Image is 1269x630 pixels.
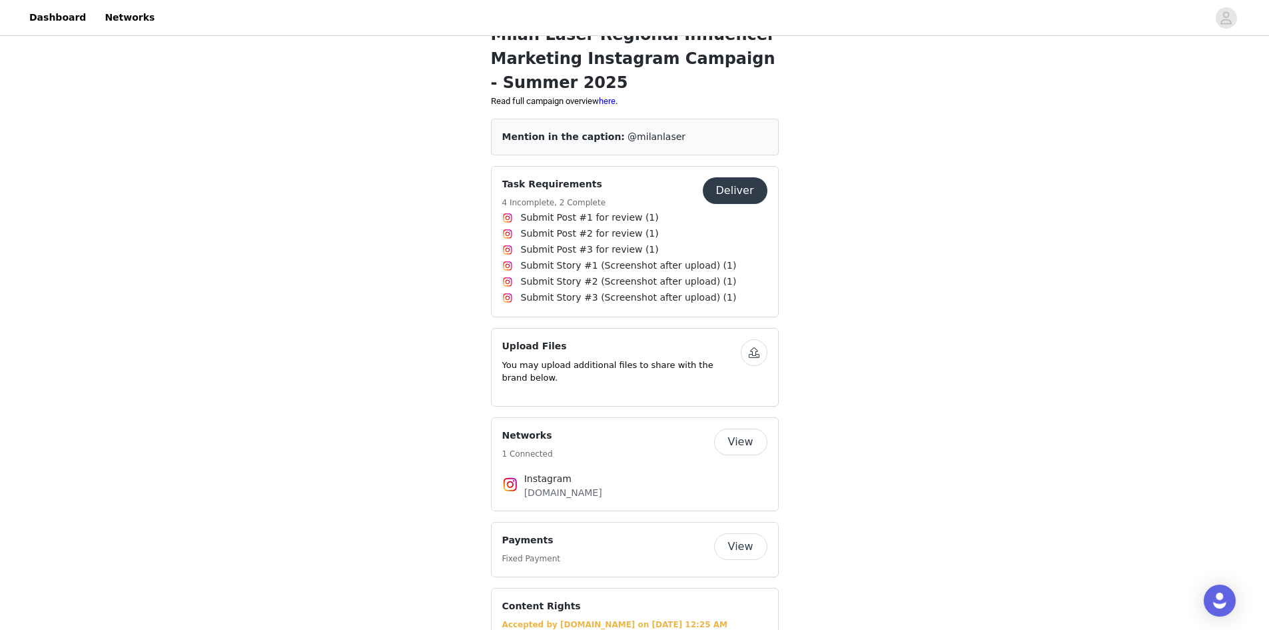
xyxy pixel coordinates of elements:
[97,3,163,33] a: Networks
[491,23,779,95] h1: Milan Laser Regional Influencer Marketing Instagram Campaign - Summer 2025
[502,359,741,385] p: You may upload additional files to share with the brand below.
[502,533,560,547] h4: Payments
[502,293,513,303] img: Instagram Icon
[628,131,685,142] span: @milanlaser
[502,429,553,443] h4: Networks
[502,599,581,613] h4: Content Rights
[521,243,659,257] span: Submit Post #3 for review (1)
[502,213,513,223] img: Instagram Icon
[491,417,779,511] div: Networks
[524,486,745,500] p: [DOMAIN_NAME]
[502,277,513,287] img: Instagram Icon
[599,96,616,106] a: here
[1220,7,1232,29] div: avatar
[714,429,767,455] button: View
[1204,585,1236,617] div: Open Intercom Messenger
[502,553,560,565] h5: Fixed Payment
[521,259,737,273] span: Submit Story #1 (Screenshot after upload) (1)
[502,477,518,493] img: Instagram Icon
[502,448,553,460] h5: 1 Connected
[491,96,618,106] span: Read full campaign overview .
[502,339,741,353] h4: Upload Files
[524,472,745,486] h4: Instagram
[714,533,767,560] button: View
[502,245,513,255] img: Instagram Icon
[502,261,513,271] img: Instagram Icon
[502,131,625,142] span: Mention in the caption:
[491,522,779,577] div: Payments
[521,227,659,241] span: Submit Post #2 for review (1)
[502,197,606,209] h5: 4 Incomplete, 2 Complete
[521,291,737,305] span: Submit Story #3 (Screenshot after upload) (1)
[502,229,513,239] img: Instagram Icon
[21,3,94,33] a: Dashboard
[703,177,767,204] button: Deliver
[491,166,779,317] div: Task Requirements
[521,211,659,225] span: Submit Post #1 for review (1)
[502,177,606,191] h4: Task Requirements
[521,275,737,289] span: Submit Story #2 (Screenshot after upload) (1)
